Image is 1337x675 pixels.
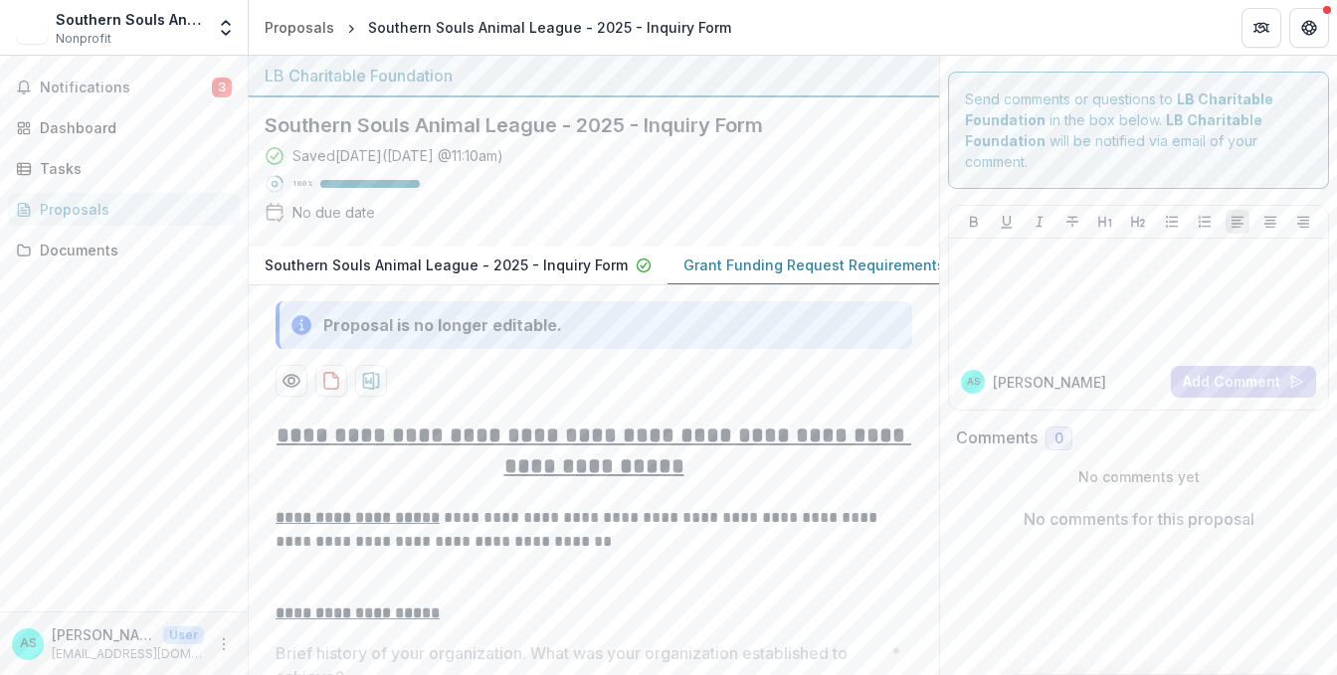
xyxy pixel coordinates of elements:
button: Heading 1 [1093,210,1117,234]
div: Proposals [265,17,334,38]
button: Notifications3 [8,72,240,103]
button: Add Comment [1171,366,1316,398]
button: Ordered List [1193,210,1217,234]
button: Align Center [1258,210,1282,234]
a: Proposals [8,193,240,226]
div: Saved [DATE] ( [DATE] @ 11:10am ) [292,145,503,166]
div: Dashboard [40,117,224,138]
button: Bold [962,210,986,234]
button: Open entity switcher [212,8,240,48]
p: [PERSON_NAME] [52,624,155,645]
div: No due date [292,202,375,223]
div: Anna Shepard [20,637,37,650]
img: Southern Souls Animal League [16,12,48,44]
p: User [163,626,204,644]
span: 0 [1054,430,1063,447]
div: Anna Shepard [967,377,980,387]
button: Align Left [1226,210,1249,234]
button: Preview a432759b-f968-4e36-a2fb-5f698c7de213-1.pdf [276,365,307,397]
div: Southern Souls Animal League [56,9,204,30]
div: Southern Souls Animal League - 2025 - Inquiry Form [368,17,731,38]
button: Heading 2 [1126,210,1150,234]
div: Tasks [40,158,224,179]
p: [EMAIL_ADDRESS][DOMAIN_NAME] [52,645,204,663]
p: Grant Funding Request Requirements and Questionnaires - New Applicants [683,254,1212,275]
button: download-proposal [315,365,347,397]
nav: breadcrumb [257,13,739,42]
button: Partners [1241,8,1281,48]
button: Get Help [1289,8,1329,48]
button: Align Right [1291,210,1315,234]
p: No comments for this proposal [1024,507,1254,531]
p: 100 % [292,177,312,191]
a: Documents [8,234,240,266]
div: Proposal is no longer editable. [323,313,562,337]
a: Tasks [8,152,240,185]
span: Nonprofit [56,30,111,48]
div: LB Charitable Foundation [265,64,923,87]
a: Dashboard [8,111,240,144]
a: Proposals [257,13,342,42]
h2: Southern Souls Animal League - 2025 - Inquiry Form [265,113,891,137]
div: Send comments or questions to in the box below. will be notified via email of your comment. [948,72,1329,189]
button: More [212,632,236,656]
button: Underline [995,210,1019,234]
button: Strike [1060,210,1084,234]
p: No comments yet [956,466,1321,487]
span: Notifications [40,80,212,96]
button: Bullet List [1160,210,1184,234]
p: [PERSON_NAME] [993,372,1106,393]
div: Proposals [40,199,224,220]
div: Documents [40,240,224,260]
button: download-proposal [355,365,387,397]
span: 3 [212,78,232,97]
p: Southern Souls Animal League - 2025 - Inquiry Form [265,254,628,275]
h2: Comments [956,428,1038,447]
button: Italicize [1028,210,1051,234]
